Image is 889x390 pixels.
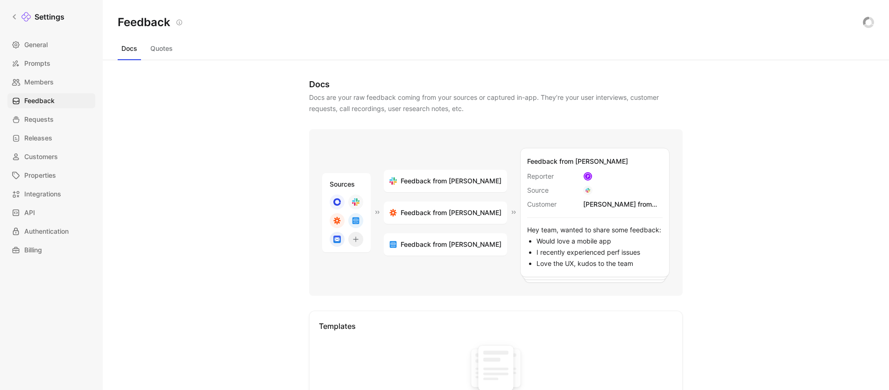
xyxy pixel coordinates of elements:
[401,175,501,187] span: Feedback from [PERSON_NAME]
[527,217,663,269] div: Hey team, wanted to share some feedback:
[24,170,56,181] span: Properties
[309,92,683,114] div: Docs are your raw feedback coming from your sources or captured in-app. They’re your user intervi...
[7,205,95,220] a: API
[536,258,663,269] li: Love the UX, kudos to the team
[24,95,55,106] span: Feedback
[527,157,628,165] span: Feedback from [PERSON_NAME]
[319,320,673,332] div: Templates
[24,132,52,144] span: Releases
[7,112,95,127] a: Requests
[7,37,95,52] a: General
[330,180,355,188] span: Sources
[7,187,95,202] a: Integrations
[24,188,61,200] span: Integrations
[527,171,579,182] span: Reporter
[585,173,591,180] div: P
[309,79,683,90] div: Docs
[536,236,663,247] li: Would love a mobile app
[24,58,50,69] span: Prompts
[24,226,69,237] span: Authentication
[536,247,663,258] li: I recently experienced perf issues
[7,93,95,108] a: Feedback
[7,243,95,258] a: Billing
[24,244,42,256] span: Billing
[7,168,95,183] a: Properties
[7,224,95,239] a: Authentication
[7,56,95,71] a: Prompts
[147,41,176,56] button: Quotes
[7,7,68,26] a: Settings
[24,207,35,218] span: API
[7,131,95,146] a: Releases
[24,39,48,50] span: General
[401,239,501,250] span: Feedback from [PERSON_NAME]
[527,199,579,210] span: Customer
[7,75,95,90] a: Members
[118,15,170,30] h2: Feedback
[401,207,501,218] span: Feedback from [PERSON_NAME]
[527,185,579,196] span: Source
[24,77,54,88] span: Members
[24,151,58,162] span: Customers
[7,149,95,164] a: Customers
[118,41,141,56] button: Docs
[35,11,64,22] h1: Settings
[583,199,663,210] div: [PERSON_NAME] from
[24,114,54,125] span: Requests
